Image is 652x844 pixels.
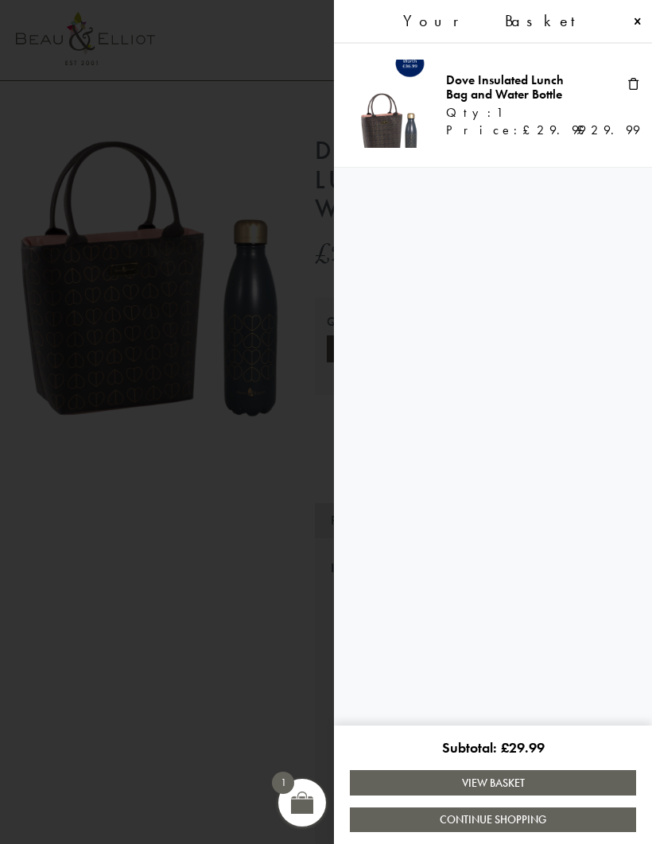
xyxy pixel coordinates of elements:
span: 1 [496,106,503,120]
a: Dove Insulated Lunch Bag and Water Bottle [446,72,564,103]
span: £ [522,122,537,138]
span: Your Basket [403,12,589,30]
bdi: 29.99 [576,122,640,138]
span: Subtotal [442,738,501,757]
img: Dove Insulated Lunch Bag and Water Bottle [346,60,434,148]
bdi: 29.99 [501,738,545,757]
div: Qty: [446,106,569,120]
span: £ [501,738,509,757]
span: £ [576,122,591,138]
div: Price: [446,123,586,137]
bdi: 29.99 [522,122,586,138]
span: 1 [272,772,294,794]
a: Continue Shopping [350,807,636,832]
a: View Basket [350,770,636,795]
